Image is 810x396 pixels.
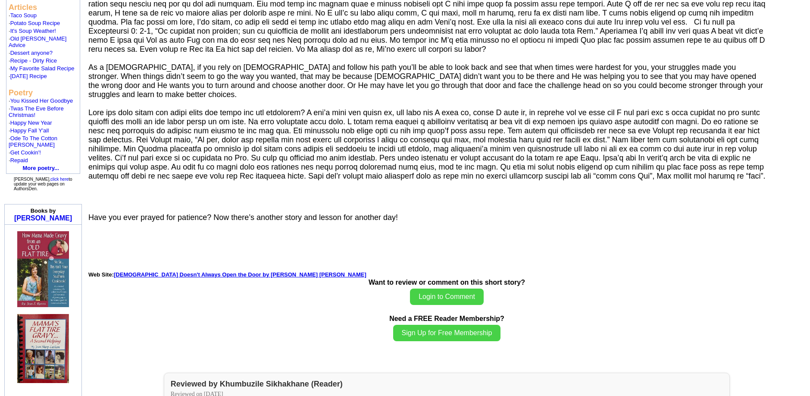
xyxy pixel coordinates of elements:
a: My Favorite Salad Recipe [10,65,75,72]
a: Taco Soup [10,12,37,19]
a: Potato Soup Recipe [10,20,60,26]
a: Twas The Eve Before Christmas! [9,105,64,118]
a: Get Cookin'! [10,149,41,156]
a: [DEMOGRAPHIC_DATA] Doesn't Always Open the Door by [PERSON_NAME] [PERSON_NAME] [114,271,366,278]
font: · [9,35,66,48]
font: · [9,149,41,156]
font: Have you ever prayed for patience? Now there’s another story and lesson for another day! [88,213,398,222]
font: · [9,20,60,26]
a: Repaid [10,157,28,163]
a: Sign Up for Free Membership [393,329,501,336]
font: · [9,157,28,163]
a: You Kissed Her Goodbye [10,97,73,104]
font: · [9,135,57,148]
b: Books by [31,207,56,214]
font: [PERSON_NAME], to update your web pages on AuthorsDen. [14,177,72,191]
b: Articles [9,3,37,12]
font: · [9,28,56,34]
a: It's Soup Weather! [10,28,56,34]
b: Poetry [9,88,33,97]
font: · [9,57,57,64]
button: Sign Up for Free Membership [393,325,501,341]
a: Happy New Year [10,119,52,126]
font: · [9,73,47,79]
img: shim.gif [17,383,18,387]
a: Recipe - Dirty Rice [10,57,57,64]
a: [DATE] Recipe [10,73,47,79]
font: Lore ips dolo sitam con adipi elits doe tempo inc utl etdolorem? A eni’a mini ven quisn ex, ull l... [88,108,765,180]
a: Happy Fall Y'all [10,127,49,134]
font: As a [DEMOGRAPHIC_DATA], if you rely on [DEMOGRAPHIC_DATA] and follow his path you’ll be able to ... [88,63,763,99]
a: [PERSON_NAME] [14,214,72,222]
img: shim.gif [17,307,18,311]
img: 21213.JPG [17,231,69,307]
a: Old [PERSON_NAME] Advice [9,35,66,48]
font: · [9,65,74,72]
font: · [9,12,37,19]
img: 79884.jpg [17,314,69,383]
div: Reviewed by Khumbuzile Sikhakhane (Reader) [171,380,723,389]
font: · [9,50,53,56]
button: Login to Comment [410,289,484,305]
font: · [9,119,52,126]
img: shim.gif [43,227,44,230]
a: click here [50,177,69,182]
a: More poetry... [23,165,59,171]
b: Want to review or comment on this short story? [369,279,525,286]
a: Ode To The Cotton [PERSON_NAME] [9,135,57,148]
b: Need a FREE Reader Membership? [389,315,504,322]
font: Web Site: [88,271,366,278]
font: · [9,105,64,118]
a: Dessert anyone? [10,50,53,56]
font: · [9,97,73,104]
a: Login to Comment [410,293,484,300]
font: · [9,127,49,134]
